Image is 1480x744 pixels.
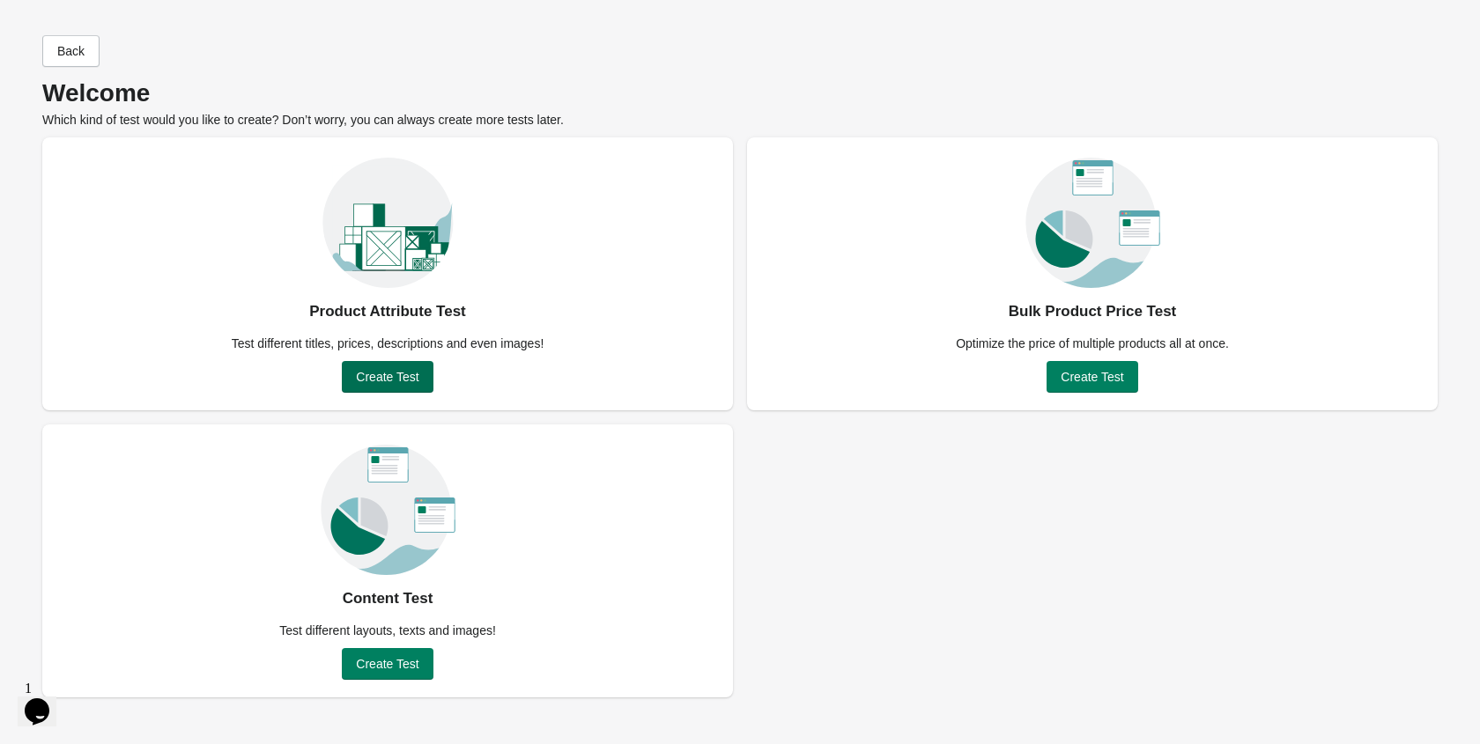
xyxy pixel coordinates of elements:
[42,85,1438,129] div: Which kind of test would you like to create? Don’t worry, you can always create more tests later.
[57,44,85,58] span: Back
[42,85,1438,102] p: Welcome
[356,370,418,384] span: Create Test
[342,361,433,393] button: Create Test
[269,622,507,639] div: Test different layouts, texts and images!
[1061,370,1123,384] span: Create Test
[1047,361,1137,393] button: Create Test
[945,335,1239,352] div: Optimize the price of multiple products all at once.
[18,674,74,726] iframe: chat widget
[309,298,466,326] div: Product Attribute Test
[356,657,418,671] span: Create Test
[343,585,433,613] div: Content Test
[42,35,100,67] button: Back
[1009,298,1177,326] div: Bulk Product Price Test
[342,648,433,680] button: Create Test
[221,335,555,352] div: Test different titles, prices, descriptions and even images!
